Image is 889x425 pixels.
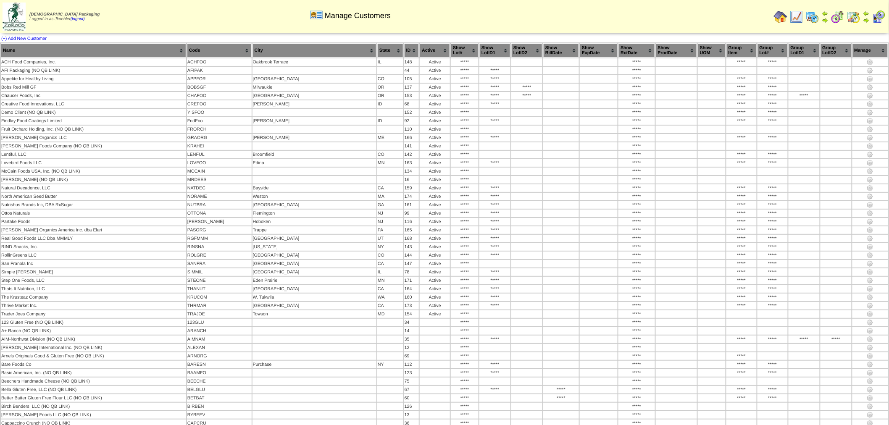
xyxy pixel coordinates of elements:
th: Show BillDate [543,43,579,58]
td: Hoboken [252,218,376,226]
td: 171 [404,277,419,284]
td: 126 [404,403,419,410]
div: Active [420,295,450,300]
td: 161 [404,201,419,209]
th: Group Item [726,43,757,58]
img: calendarcustomer.gif [872,10,886,24]
td: PA [377,226,403,234]
img: settings.gif [867,92,873,99]
td: NATDEC [187,184,252,192]
td: MN [377,277,403,284]
td: [GEOGRAPHIC_DATA] [252,75,376,83]
td: CHAFOO [187,92,252,100]
td: RIND Snacks, Inc. [1,243,186,251]
td: Demo Client (NO QB LINK) [1,109,186,116]
td: 34 [404,319,419,326]
td: 143 [404,243,419,251]
td: ID [377,100,403,108]
td: Ottos Naturals [1,210,186,217]
td: BELGLU [187,386,252,394]
div: Active [420,228,450,233]
td: NUTBRA [187,201,252,209]
td: WA [377,294,403,301]
td: STEONE [187,277,252,284]
td: IL [377,58,403,66]
td: 141 [404,142,419,150]
div: Active [420,102,450,107]
th: Show Lot# [451,43,479,58]
td: YISFOO [187,109,252,116]
td: CO [377,151,403,158]
div: Active [420,211,450,216]
img: settings.gif [867,319,873,326]
td: Findlay Food Coatings Limited [1,117,186,125]
td: 174 [404,193,419,200]
div: Active [420,152,450,157]
td: 105 [404,75,419,83]
td: Broomfield [252,151,376,158]
td: [PERSON_NAME] [187,218,252,226]
td: PASORG [187,226,252,234]
img: settings.gif [867,386,873,393]
div: Active [420,186,450,191]
td: 13 [404,411,419,419]
td: 160 [404,294,419,301]
img: settings.gif [867,277,873,284]
td: 16 [404,176,419,184]
th: ID [404,43,419,58]
td: AIM-Northwst Division (NO QB LINK) [1,336,186,343]
div: Active [420,236,450,241]
img: arrowleft.gif [863,10,870,17]
div: Active [420,270,450,275]
td: Beechers Handmade Cheese (NO QB LINK) [1,378,186,385]
td: 148 [404,58,419,66]
td: Appetite for Healthy Living [1,75,186,83]
td: 14 [404,327,419,335]
img: settings.gif [867,168,873,175]
img: arrowright.gif [822,17,829,24]
img: calendarprod.gif [806,10,819,24]
td: BIRBEN [187,403,252,410]
td: 60 [404,394,419,402]
img: zoroco-logo-small.webp [3,3,26,31]
td: [GEOGRAPHIC_DATA] [252,285,376,293]
td: Natural Decadence, LLC [1,184,186,192]
td: Weston [252,193,376,200]
td: MA [377,193,403,200]
td: A+ Ranch (NO QB LINK) [1,327,186,335]
td: AFIPAK [187,67,252,74]
div: Active [420,253,450,258]
td: Fruit Orchard Holding, Inc. (NO QB LINK) [1,126,186,133]
th: City [252,43,376,58]
td: AFI Packaging (NO QB LINK) [1,67,186,74]
img: arrowleft.gif [822,10,829,17]
div: Active [420,76,450,81]
td: 152 [404,109,419,116]
img: calendarblend.gif [831,10,844,24]
div: Active [420,261,450,266]
td: Eden Prairie [252,277,376,284]
td: CA [377,285,403,293]
td: 99 [404,210,419,217]
td: North American Seed Butter [1,193,186,200]
img: settings.gif [867,134,873,141]
img: settings.gif [867,76,873,82]
div: Active [420,202,450,207]
img: settings.gif [867,361,873,368]
td: [GEOGRAPHIC_DATA] [252,235,376,242]
th: Show ExpDate [580,43,618,58]
td: ALEXAN [187,344,252,352]
td: CA [377,302,403,310]
td: Better Batter Gluten Free Flour LLC (NO QB LINK) [1,394,186,402]
th: Show ProdDate [656,43,697,58]
td: MRDEES [187,176,252,184]
td: Real Good Foods LLC Dba MMMLY [1,235,186,242]
td: Bella Gluten Free, LLC (NO QB LINK) [1,386,186,394]
img: settings.gif [867,185,873,192]
td: FndFoo [187,117,252,125]
img: settings.gif [867,109,873,116]
td: 154 [404,310,419,318]
td: [GEOGRAPHIC_DATA] [252,260,376,268]
div: Active [420,286,450,291]
td: CO [377,252,403,259]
